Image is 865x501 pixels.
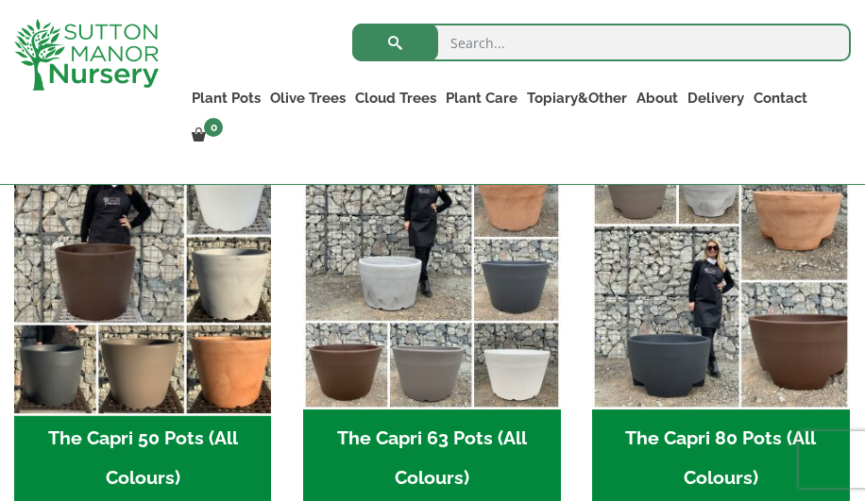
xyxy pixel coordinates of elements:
a: About [632,85,683,111]
a: Olive Trees [265,85,350,111]
a: Topiary&Other [522,85,632,111]
input: Search... [352,24,851,61]
img: logo [14,19,159,91]
a: Delivery [683,85,749,111]
a: 0 [187,123,229,149]
img: The Capri 63 Pots (All Colours) [303,153,560,409]
a: Plant Pots [187,85,265,111]
a: Contact [749,85,812,111]
span: 0 [204,118,223,137]
img: The Capri 80 Pots (All Colours) [592,153,849,409]
img: The Capri 50 Pots (All Colours) [8,146,278,416]
a: Cloud Trees [350,85,441,111]
a: Plant Care [441,85,522,111]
